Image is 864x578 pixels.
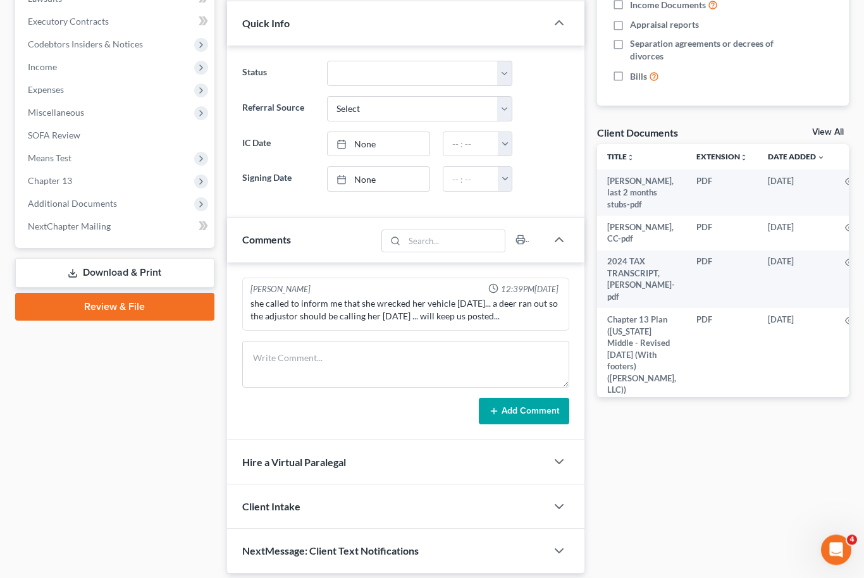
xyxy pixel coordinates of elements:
td: [DATE] [758,216,835,251]
input: -- : -- [443,133,499,157]
a: SOFA Review [18,125,214,147]
td: PDF [686,309,758,402]
span: Bills [630,71,647,83]
span: Miscellaneous [28,108,84,118]
a: Download & Print [15,259,214,288]
i: expand_more [817,154,825,162]
td: [DATE] [758,170,835,216]
span: Hire a Virtual Paralegal [242,457,346,469]
span: Means Test [28,153,71,164]
span: 12:39PM[DATE] [501,284,559,296]
span: Comments [242,234,291,246]
td: PDF [686,216,758,251]
span: 4 [847,535,857,545]
span: Appraisal reports [630,19,699,32]
button: Add Comment [479,398,569,425]
label: Referral Source [236,97,321,122]
a: Extensionunfold_more [696,152,748,162]
span: Executory Contracts [28,16,109,27]
span: Additional Documents [28,199,117,209]
td: [PERSON_NAME], CC-pdf [597,216,686,251]
a: Review & File [15,293,214,321]
div: [PERSON_NAME] [250,284,311,296]
span: Separation agreements or decrees of divorces [630,38,775,63]
iframe: Intercom live chat [821,535,851,565]
span: SOFA Review [28,130,80,141]
span: NextChapter Mailing [28,221,111,232]
span: Quick Info [242,18,290,30]
td: [DATE] [758,251,835,309]
label: IC Date [236,132,321,157]
input: Search... [404,231,505,252]
span: Income [28,62,57,73]
div: she called to inform me that she wrecked her vehicle [DATE]... a deer ran out so the adjustor sho... [250,298,561,323]
span: NextMessage: Client Text Notifications [242,545,419,557]
td: [DATE] [758,309,835,402]
span: Codebtors Insiders & Notices [28,39,143,50]
a: Titleunfold_more [607,152,634,162]
td: PDF [686,251,758,309]
a: NextChapter Mailing [18,216,214,238]
td: [PERSON_NAME], last 2 months stubs-pdf [597,170,686,216]
a: None [328,133,429,157]
a: View All [812,128,844,137]
td: PDF [686,170,758,216]
td: 2024 TAX TRANSCRIPT, [PERSON_NAME]-pdf [597,251,686,309]
div: Client Documents [597,126,678,140]
i: unfold_more [627,154,634,162]
a: None [328,168,429,192]
td: Chapter 13 Plan ([US_STATE] Middle - Revised [DATE] (With footers) ([PERSON_NAME], LLC)) [597,309,686,402]
label: Signing Date [236,167,321,192]
a: Date Added expand_more [768,152,825,162]
a: Executory Contracts [18,11,214,34]
label: Status [236,61,321,87]
i: unfold_more [740,154,748,162]
input: -- : -- [443,168,499,192]
span: Client Intake [242,501,300,513]
span: Chapter 13 [28,176,72,187]
span: Expenses [28,85,64,95]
